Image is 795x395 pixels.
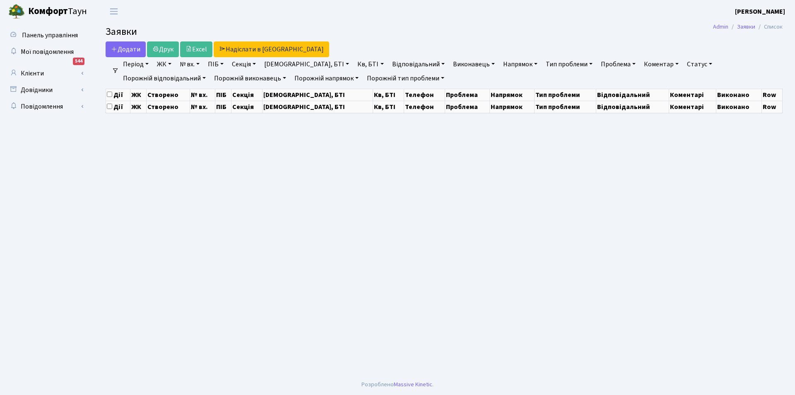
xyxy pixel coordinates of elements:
[215,89,231,101] th: ПІБ
[354,57,387,71] a: Кв, БТІ
[735,7,785,16] b: [PERSON_NAME]
[106,101,130,113] th: Дії
[361,380,434,389] div: Розроблено .
[713,22,728,31] a: Admin
[755,22,783,32] li: Список
[535,101,596,113] th: Тип проблеми
[490,101,535,113] th: Напрямок
[231,89,263,101] th: Секція
[263,89,373,101] th: [DEMOGRAPHIC_DATA], БТІ
[28,5,87,19] span: Таун
[106,89,130,101] th: Дії
[597,57,639,71] a: Проблема
[263,101,373,113] th: [DEMOGRAPHIC_DATA], БТІ
[4,98,87,115] a: Повідомлення
[215,101,231,113] th: ПІБ
[176,57,203,71] a: № вх.
[669,89,716,101] th: Коментарі
[373,89,404,101] th: Кв, БТІ
[445,101,489,113] th: Проблема
[535,89,596,101] th: Тип проблеми
[450,57,498,71] a: Виконавець
[180,41,212,57] a: Excel
[120,71,209,85] a: Порожній відповідальний
[4,82,87,98] a: Довідники
[146,101,190,113] th: Створено
[490,89,535,101] th: Напрямок
[111,45,140,54] span: Додати
[146,89,190,101] th: Створено
[73,58,84,65] div: 544
[106,24,137,39] span: Заявки
[761,89,782,101] th: Row
[542,57,596,71] a: Тип проблеми
[641,57,682,71] a: Коментар
[669,101,716,113] th: Коментарі
[404,89,445,101] th: Телефон
[735,7,785,17] a: [PERSON_NAME]
[761,101,782,113] th: Row
[231,101,263,113] th: Секція
[394,380,432,389] a: Massive Kinetic
[261,57,352,71] a: [DEMOGRAPHIC_DATA], БТІ
[214,41,329,57] a: Надіслати в [GEOGRAPHIC_DATA]
[445,89,489,101] th: Проблема
[4,27,87,44] a: Панель управління
[229,57,259,71] a: Секція
[4,65,87,82] a: Клієнти
[684,57,715,71] a: Статус
[737,22,755,31] a: Заявки
[500,57,541,71] a: Напрямок
[28,5,68,18] b: Комфорт
[4,44,87,60] a: Мої повідомлення544
[291,71,362,85] a: Порожній напрямок
[716,89,761,101] th: Виконано
[364,71,448,85] a: Порожній тип проблеми
[596,89,669,101] th: Відповідальний
[389,57,448,71] a: Відповідальний
[211,71,289,85] a: Порожній виконавець
[22,31,78,40] span: Панель управління
[130,89,146,101] th: ЖК
[21,47,74,56] span: Мої повідомлення
[130,101,146,113] th: ЖК
[154,57,175,71] a: ЖК
[716,101,761,113] th: Виконано
[190,101,215,113] th: № вх.
[190,89,215,101] th: № вх.
[701,18,795,36] nav: breadcrumb
[106,41,146,57] a: Додати
[147,41,179,57] a: Друк
[373,101,404,113] th: Кв, БТІ
[8,3,25,20] img: logo.png
[205,57,227,71] a: ПІБ
[596,101,669,113] th: Відповідальний
[404,101,445,113] th: Телефон
[104,5,124,18] button: Переключити навігацію
[120,57,152,71] a: Період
